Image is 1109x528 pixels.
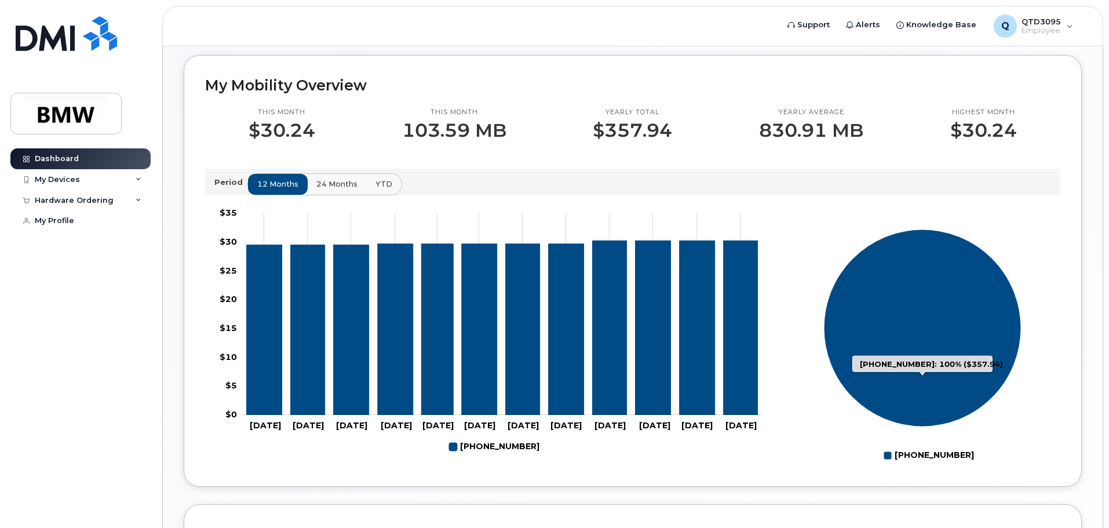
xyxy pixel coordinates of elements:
p: Yearly average [759,108,863,117]
g: 864-320-3277 [449,437,539,457]
a: Alerts [838,13,888,37]
tspan: [DATE] [336,420,367,431]
g: 864-320-3277: 100% [823,229,1021,427]
tspan: [DATE] [381,420,412,431]
span: Support [797,19,830,31]
g: 864-320-3277 [247,241,758,415]
p: $30.24 [950,120,1017,141]
tspan: $35 [220,207,237,218]
g: Series [823,229,1021,427]
tspan: $15 [220,323,237,333]
tspan: $25 [220,265,237,275]
tspan: $0 [225,409,237,420]
div: QTD3095 [986,14,1081,38]
tspan: [DATE] [550,420,582,431]
tspan: [DATE] [508,420,539,431]
span: QTD3095 [1022,17,1061,26]
span: Knowledge Base [906,19,976,31]
g: Chart [220,207,762,457]
tspan: [DATE] [639,420,670,431]
span: 24 months [316,179,357,190]
iframe: Messenger Launcher [1059,478,1100,519]
g: Chart [823,229,1021,465]
p: Highest month [950,108,1017,117]
p: $30.24 [249,120,315,141]
tspan: [DATE] [681,420,713,431]
p: 103.59 MB [402,120,506,141]
tspan: $20 [220,294,237,304]
p: 830.91 MB [759,120,863,141]
a: Knowledge Base [888,13,984,37]
p: Yearly total [593,108,672,117]
tspan: [DATE] [422,420,454,431]
tspan: $5 [225,380,237,391]
h2: My Mobility Overview [205,77,1060,94]
g: 864-320-3277: 100% [884,446,974,465]
span: Employee [1022,26,1061,35]
span: Q [1001,19,1009,33]
tspan: [DATE] [293,420,324,431]
span: Alerts [856,19,880,31]
p: Period [214,177,247,188]
span: YTD [375,179,392,190]
g: Legend [884,446,974,465]
tspan: $10 [220,351,237,362]
p: This month [402,108,506,117]
tspan: [DATE] [464,420,495,431]
p: $357.94 [593,120,672,141]
g: Legend [449,437,539,457]
tspan: [DATE] [594,420,626,431]
a: Support [779,13,838,37]
p: This month [249,108,315,117]
tspan: [DATE] [725,420,757,431]
tspan: [DATE] [250,420,281,431]
tspan: $30 [220,236,237,246]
